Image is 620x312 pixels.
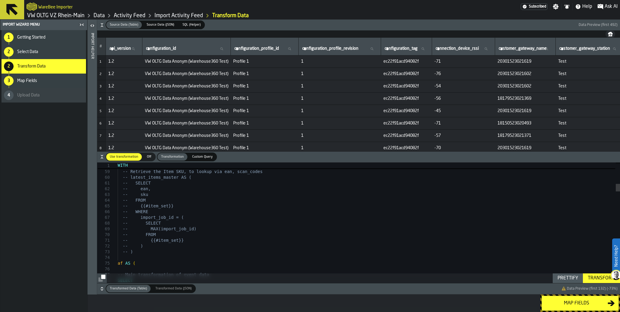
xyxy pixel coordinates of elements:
[498,71,553,76] span: 20301523021602
[97,180,110,186] div: 61
[2,23,78,27] div: Import Wizard Menu
[498,109,553,113] span: 20301523021619
[2,59,86,74] li: menu Transform Data
[123,203,174,208] span: -- {{#item_set}}
[107,22,141,27] span: Source Data (Table)
[498,84,553,89] span: 20301523021602
[142,20,178,29] label: button-switch-multi-Source Data (JSON)
[434,133,493,138] span: -57
[107,154,141,159] span: Use transformation
[434,146,493,150] span: -70
[87,20,97,295] header: Import Helper
[553,273,583,283] button: button-Prettify
[97,175,110,180] div: 60
[123,181,151,185] span: -- SELECT
[97,273,107,283] button: button-
[383,84,430,89] span: ec22f91acd94082f
[100,147,101,150] span: 8
[434,121,493,126] span: -71
[545,300,608,307] div: Map fields
[529,5,546,9] span: Subscribed
[123,175,192,180] span: -- latest_items_master AS (
[123,192,148,197] span: -- sku
[100,60,101,64] span: 1
[383,71,430,76] span: ec22f91acd94082f
[123,169,250,174] span: -- Retrieve the Item SKU, to lookup via ean, scan_
[106,20,142,29] label: button-switch-multi-Source Data (Table)
[123,209,148,214] span: -- WHERE
[17,49,38,54] span: Select Data
[233,146,296,150] span: Profile 1
[301,133,379,138] span: 1
[585,275,618,282] div: Transform
[108,84,140,89] span: 1.2
[154,12,203,19] a: link-to-/wh/i/44979e6c-6f66-405e-9874-c1e29f02a54a/import/activity/
[118,163,128,168] span: WITH
[561,286,618,291] span: ⚠️ Data Preview (first 132) (-73%)
[606,30,615,38] button: button-
[123,249,133,254] span: -- )
[146,46,176,51] span: label
[100,122,101,125] span: 6
[106,153,142,161] label: button-switch-multi-Use transformation
[106,153,142,161] div: thumb
[145,84,228,89] span: VW OLTG Data Anonym (Warehouse360 Test)
[97,152,620,162] button: button-
[27,12,84,19] a: link-to-/wh/i/44979e6c-6f66-405e-9874-c1e29f02a54a
[123,238,184,243] span: -- {{#item_set}}
[97,20,620,30] button: button-
[145,71,228,76] span: VW OLTG Data Anonym (Warehouse360 Test)
[97,266,110,272] div: 76
[110,46,131,51] span: label
[498,146,553,150] span: 20301523021619
[2,30,86,45] li: menu Getting Started
[17,78,37,83] span: Map Fields
[97,169,110,175] div: 59
[542,296,619,311] button: button-Map fields
[233,45,296,53] input: label
[144,22,176,27] span: Source Data (JSON)
[145,133,228,138] span: VW OLTG Data Anonym (Warehouse360 Test)
[434,96,493,101] span: -56
[108,133,140,138] span: 1.2
[385,46,418,51] span: label
[498,45,553,53] input: label
[301,146,379,150] span: 1
[153,286,194,291] span: Transformed Data (JSON)
[4,33,14,42] div: 1
[301,84,379,89] span: 1
[17,64,46,69] span: Transform Data
[383,45,429,53] input: label
[142,153,156,161] label: button-switch-multi-Off
[145,146,228,150] span: VW OLTG Data Anonym (Warehouse360 Test)
[97,186,110,192] div: 62
[78,21,86,28] label: button-toggle-Close me
[145,45,228,53] input: label
[90,32,94,293] div: Import Helper
[383,59,430,64] span: ec22f91acd94082f
[151,284,196,293] label: button-switch-multi-Transformed Data (JSON)
[106,285,151,292] div: thumb
[97,283,620,294] button: button-
[233,71,296,76] span: Profile 1
[4,61,14,71] div: 2
[114,12,145,19] a: link-to-/wh/i/44979e6c-6f66-405e-9874-c1e29f02a54a/data/activity
[4,47,14,57] div: 2
[190,154,215,159] span: Custom Query
[561,4,572,10] label: button-toggle-Notifications
[125,261,130,266] span: AS
[123,186,151,191] span: -- ean,
[145,59,228,64] span: VW OLTG Data Anonym (Warehouse360 Test)
[106,21,142,29] div: thumb
[27,1,37,12] a: logo-header
[27,12,322,19] nav: Breadcrumb
[233,59,296,64] span: Profile 1
[550,4,561,10] label: button-toggle-Settings
[434,45,492,53] input: label
[100,134,101,138] span: 7
[233,109,296,113] span: Profile 1
[383,109,430,113] span: ec22f91acd94082f
[383,133,430,138] span: ec22f91acd94082f
[100,97,101,101] span: 4
[88,21,97,32] label: button-toggle-Open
